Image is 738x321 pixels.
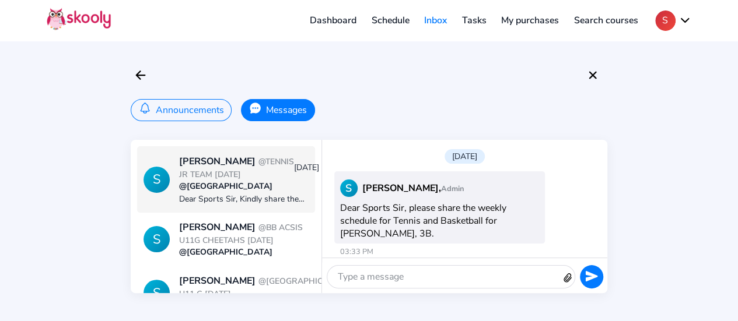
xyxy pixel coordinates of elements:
[362,182,464,195] span: [PERSON_NAME],
[179,155,294,181] div: [PERSON_NAME]
[144,226,170,252] div: S
[179,274,351,300] div: [PERSON_NAME]
[179,193,319,204] div: Dear Sports Sir, Kindly share the weekly schedule for Tennis and Basketball for this term please.
[179,276,351,299] span: @[GEOGRAPHIC_DATA] U11 G [DATE]
[139,102,151,114] ion-icon: notifications outline
[47,8,111,30] img: Skooly
[241,99,314,121] button: Messages
[585,270,598,283] ion-icon: send
[179,221,308,246] div: [PERSON_NAME]
[249,102,261,114] ion-icon: chatbubble ellipses
[561,271,574,288] button: attach outline
[144,280,170,306] div: S
[454,11,494,30] a: Tasks
[417,11,454,30] a: Inbox
[294,162,319,173] div: [DATE]
[334,171,545,244] div: Dear Sports Sir, please share the weekly schedule for Tennis and Basketball for [PERSON_NAME], 3B.
[179,181,319,192] div: @[GEOGRAPHIC_DATA]
[134,68,148,82] ion-icon: arrow back outline
[179,246,308,257] div: @[GEOGRAPHIC_DATA]
[441,184,464,194] span: Admin
[494,11,566,30] a: My purchases
[655,10,691,31] button: Schevron down outline
[340,179,358,197] div: S
[586,68,600,82] ion-icon: close
[559,269,578,287] ion-icon: attach outline
[131,65,151,85] button: arrow back outline
[302,11,364,30] a: Dashboard
[179,156,294,180] span: @TENNIS JR TEAM [DATE]
[566,11,646,30] a: Search courses
[580,265,603,288] button: send
[364,11,417,30] a: Schedule
[334,246,545,257] span: 03:33 PM
[445,149,485,164] div: [DATE]
[583,65,603,85] button: close
[131,99,232,121] button: Announcements
[144,167,170,193] div: S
